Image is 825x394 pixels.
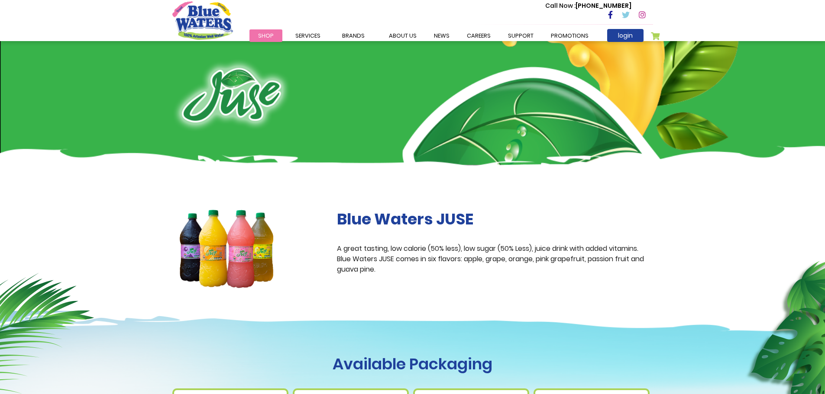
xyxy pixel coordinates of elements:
h1: Available Packaging [172,355,653,373]
a: Promotions [542,29,597,42]
span: Shop [258,32,274,40]
a: News [425,29,458,42]
span: Brands [342,32,365,40]
p: A great tasting, low calorie (50% less), low sugar (50% Less), juice drink with added vitamins. B... [337,243,653,275]
span: Services [295,32,320,40]
a: about us [380,29,425,42]
span: Call Now : [545,1,576,10]
a: support [499,29,542,42]
a: careers [458,29,499,42]
a: login [607,29,644,42]
a: store logo [172,1,233,39]
img: juse-logo.png [172,58,291,132]
h2: Blue Waters JUSE [337,210,653,228]
p: [PHONE_NUMBER] [545,1,631,10]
